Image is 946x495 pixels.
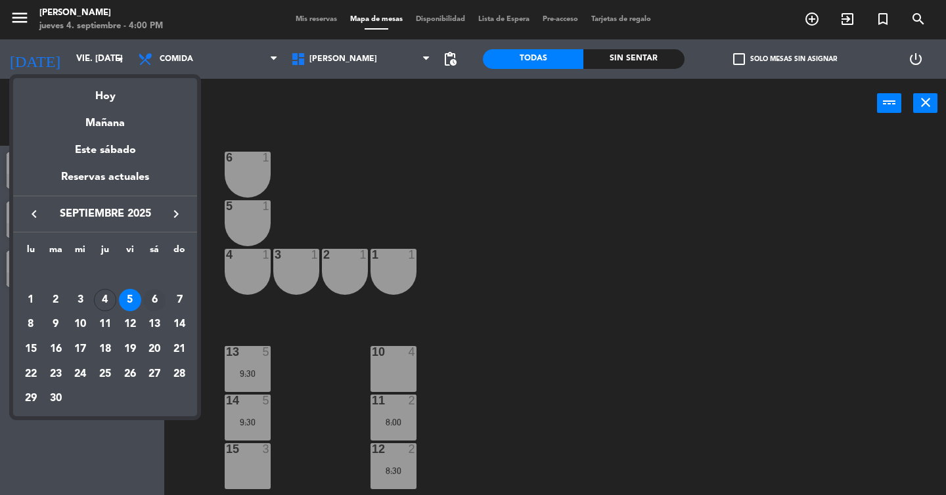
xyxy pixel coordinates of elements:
[43,288,68,312] td: 2 de septiembre de 2025
[94,338,116,360] div: 18
[68,362,93,387] td: 24 de septiembre de 2025
[26,206,42,222] i: keyboard_arrow_left
[43,387,68,412] td: 30 de septiembre de 2025
[168,289,191,311] div: 7
[68,288,93,312] td: 3 de septiembre de 2025
[168,363,191,385] div: 28
[119,363,141,385] div: 26
[45,387,67,410] div: 30
[93,288,118,312] td: 4 de septiembre de 2025
[68,242,93,263] th: miércoles
[18,337,43,362] td: 15 de septiembre de 2025
[93,337,118,362] td: 18 de septiembre de 2025
[20,387,42,410] div: 29
[20,363,42,385] div: 22
[143,313,166,335] div: 13
[143,289,166,311] div: 6
[167,362,192,387] td: 28 de septiembre de 2025
[143,362,168,387] td: 27 de septiembre de 2025
[168,313,191,335] div: 14
[43,337,68,362] td: 16 de septiembre de 2025
[168,338,191,360] div: 21
[69,289,91,311] div: 3
[69,363,91,385] div: 24
[94,313,116,335] div: 11
[68,337,93,362] td: 17 de septiembre de 2025
[18,387,43,412] td: 29 de septiembre de 2025
[119,338,141,360] div: 19
[68,312,93,337] td: 10 de septiembre de 2025
[119,313,141,335] div: 12
[167,242,192,263] th: domingo
[46,205,164,223] span: septiembre 2025
[20,338,42,360] div: 15
[13,78,197,105] div: Hoy
[45,363,67,385] div: 23
[164,205,188,223] button: keyboard_arrow_right
[45,338,67,360] div: 16
[18,242,43,263] th: lunes
[143,338,166,360] div: 20
[18,288,43,312] td: 1 de septiembre de 2025
[167,337,192,362] td: 21 de septiembre de 2025
[118,362,143,387] td: 26 de septiembre de 2025
[13,169,197,196] div: Reservas actuales
[43,312,68,337] td: 9 de septiembre de 2025
[118,288,143,312] td: 5 de septiembre de 2025
[43,242,68,263] th: martes
[18,263,192,288] td: SEP.
[13,105,197,132] div: Mañana
[18,362,43,387] td: 22 de septiembre de 2025
[143,312,168,337] td: 13 de septiembre de 2025
[168,206,184,222] i: keyboard_arrow_right
[119,289,141,311] div: 5
[45,313,67,335] div: 9
[22,205,46,223] button: keyboard_arrow_left
[143,363,166,385] div: 27
[94,363,116,385] div: 25
[94,289,116,311] div: 4
[69,338,91,360] div: 17
[93,242,118,263] th: jueves
[69,313,91,335] div: 10
[18,312,43,337] td: 8 de septiembre de 2025
[143,337,168,362] td: 20 de septiembre de 2025
[167,288,192,312] td: 7 de septiembre de 2025
[118,312,143,337] td: 12 de septiembre de 2025
[118,337,143,362] td: 19 de septiembre de 2025
[93,362,118,387] td: 25 de septiembre de 2025
[93,312,118,337] td: 11 de septiembre de 2025
[118,242,143,263] th: viernes
[143,288,168,312] td: 6 de septiembre de 2025
[167,312,192,337] td: 14 de septiembre de 2025
[13,132,197,169] div: Este sábado
[45,289,67,311] div: 2
[20,289,42,311] div: 1
[20,313,42,335] div: 8
[143,242,168,263] th: sábado
[43,362,68,387] td: 23 de septiembre de 2025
